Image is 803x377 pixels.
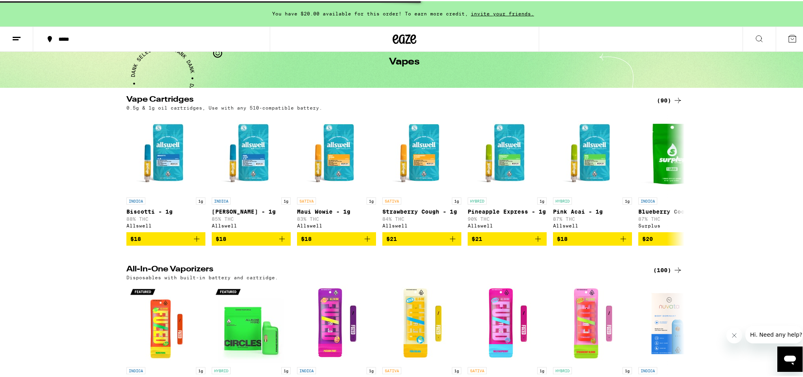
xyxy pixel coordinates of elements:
p: Pineapple Express - 1g [468,207,547,214]
span: $18 [301,235,312,241]
button: Add to bag [468,231,547,244]
h2: Vape Cartridges [126,95,644,104]
p: INDICA [297,366,316,373]
div: Allswell [468,222,547,227]
span: $21 [472,235,482,241]
p: INDICA [638,366,657,373]
p: HYBRID [553,196,572,203]
h2: All-In-One Vaporizers [126,264,644,274]
span: $20 [642,235,653,241]
p: INDICA [212,196,231,203]
p: 1g [622,196,632,203]
img: Allswell - Pink Acai - 1g [553,113,632,192]
span: $18 [130,235,141,241]
div: Surplus [638,222,717,227]
button: Add to bag [382,231,461,244]
button: Add to bag [553,231,632,244]
span: You have $20.00 available for this order! To earn more credit, [272,10,468,15]
a: (90) [657,95,683,104]
p: 87% THC [638,215,717,220]
a: Open page for Pineapple Express - 1g from Allswell [468,113,547,231]
p: 87% THC [553,215,632,220]
p: 1g [452,196,461,203]
p: 1g [281,196,291,203]
img: Allswell - Biscotti - 1g [126,113,205,192]
p: INDICA [638,196,657,203]
a: Open page for Biscotti - 1g from Allswell [126,113,205,231]
p: HYBRID [468,196,487,203]
iframe: Close message [726,326,742,342]
div: Allswell [297,222,376,227]
img: Surplus - Blueberry Cookies - 1g [638,113,717,192]
p: 83% THC [297,215,376,220]
p: 1g [452,366,461,373]
img: Fuzed - Passion Fruit AIO - 1g [297,283,376,362]
p: 84% THC [382,215,461,220]
a: Open page for Maui Wowie - 1g from Allswell [297,113,376,231]
p: Disposables with built-in battery and cartridge. [126,274,278,279]
h1: Vapes [389,56,420,66]
p: SATIVA [297,196,316,203]
a: (100) [653,264,683,274]
p: INDICA [126,196,145,203]
img: Allswell - Maui Wowie - 1g [297,113,376,192]
button: Add to bag [212,231,291,244]
div: Allswell [553,222,632,227]
span: $18 [557,235,568,241]
img: Circles Base Camp - Grapefruit Glow Up AIO - 1g [212,283,291,362]
button: Add to bag [126,231,205,244]
p: 1g [537,196,547,203]
p: 88% THC [126,215,205,220]
span: $18 [216,235,226,241]
p: Pink Acai - 1g [553,207,632,214]
span: $21 [386,235,397,241]
div: Allswell [126,222,205,227]
img: Fuzed - Strawberry Blonde AIO - 1g [553,283,632,362]
a: Open page for Pink Acai - 1g from Allswell [553,113,632,231]
img: Fuzed - Pina Colada AIO - 1g [382,283,461,362]
img: Allswell - Pineapple Express - 1g [468,113,547,192]
img: Fuzed - Wild Raspberry AIO - 1g [468,283,547,362]
a: Open page for King Louis XIII - 1g from Allswell [212,113,291,231]
p: SATIVA [468,366,487,373]
p: [PERSON_NAME] - 1g [212,207,291,214]
img: Fuzed - Mango Mama AIO - 1g [126,283,205,362]
p: 1g [537,366,547,373]
p: Maui Wowie - 1g [297,207,376,214]
p: INDICA [126,366,145,373]
img: Allswell - Strawberry Cough - 1g [382,113,461,192]
p: Biscotti - 1g [126,207,205,214]
p: 90% THC [468,215,547,220]
span: invite your friends. [468,10,537,15]
p: SATIVA [382,196,401,203]
img: Nuvata (CA) - Body 9:1 - Blueberry - 1g [638,283,717,362]
p: 1g [281,366,291,373]
a: Open page for Strawberry Cough - 1g from Allswell [382,113,461,231]
iframe: Message from company [745,325,803,342]
p: 1g [367,366,376,373]
div: Allswell [212,222,291,227]
a: Open page for Blueberry Cookies - 1g from Surplus [638,113,717,231]
p: 1g [622,366,632,373]
p: Strawberry Cough - 1g [382,207,461,214]
p: 1g [196,196,205,203]
p: HYBRID [212,366,231,373]
p: 1g [367,196,376,203]
p: 1g [196,366,205,373]
button: Add to bag [297,231,376,244]
p: HYBRID [553,366,572,373]
div: Allswell [382,222,461,227]
p: Blueberry Cookies - 1g [638,207,717,214]
p: SATIVA [382,366,401,373]
img: Allswell - King Louis XIII - 1g [212,113,291,192]
p: 0.5g & 1g oil cartridges, Use with any 510-compatible battery. [126,104,322,109]
p: 85% THC [212,215,291,220]
iframe: Button to launch messaging window [777,345,803,371]
button: Add to bag [638,231,717,244]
